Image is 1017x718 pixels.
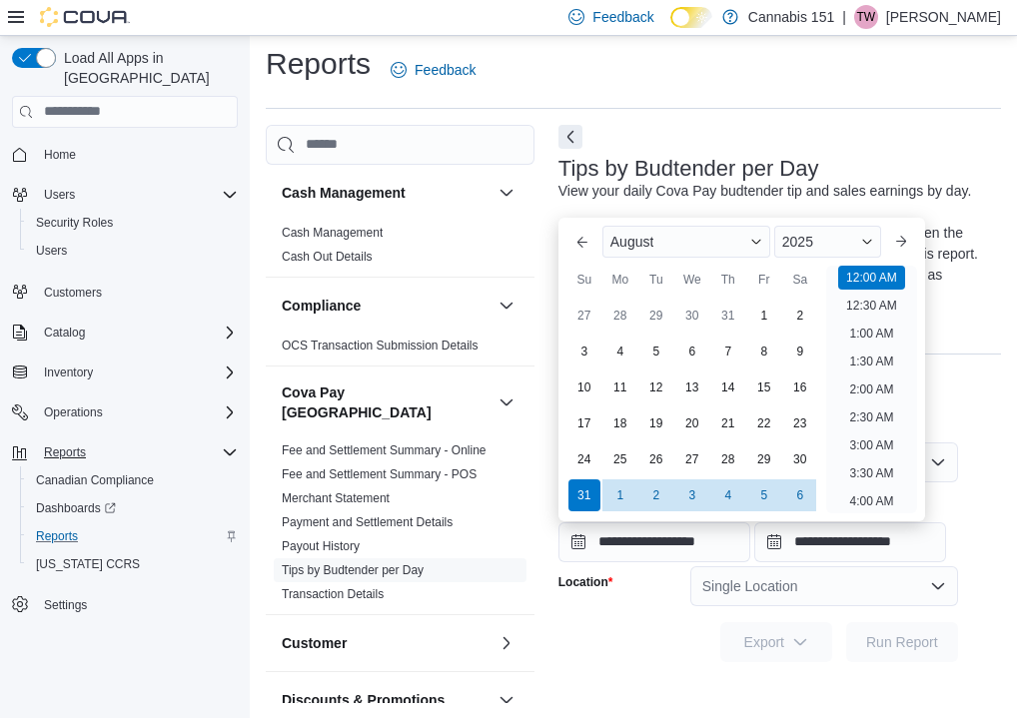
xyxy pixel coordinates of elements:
input: Press the down key to enter a popover containing a calendar. Press the escape key to close the po... [558,522,750,562]
span: Users [44,187,75,203]
div: day-20 [676,407,708,439]
button: Users [36,183,83,207]
p: | [842,5,846,29]
button: Settings [4,590,246,619]
div: day-2 [640,479,672,511]
div: day-13 [676,371,708,403]
div: day-28 [604,300,636,332]
div: day-31 [568,479,600,511]
div: Sa [784,264,816,296]
a: Home [36,143,84,167]
span: [US_STATE] CCRS [36,556,140,572]
button: Cash Management [495,181,518,205]
span: Settings [44,597,87,613]
div: Button. Open the year selector. 2025 is currently selected. [774,226,881,258]
span: Settings [36,592,238,617]
a: Merchant Statement [282,491,390,505]
button: Users [4,181,246,209]
h3: Tips by Budtender per Day [558,157,819,181]
div: day-14 [712,371,744,403]
a: OCS Transaction Submission Details [282,339,479,353]
div: day-4 [604,336,636,367]
span: Operations [36,400,238,424]
div: day-31 [712,300,744,332]
span: Inventory [36,360,238,384]
a: Reports [28,524,86,548]
button: Cova Pay [GEOGRAPHIC_DATA] [495,390,518,414]
button: Discounts & Promotions [282,690,491,710]
input: Press the down key to open a popover containing a calendar. [754,522,946,562]
a: Customers [36,281,110,305]
button: Inventory [4,359,246,386]
a: Settings [36,593,95,617]
span: Operations [44,404,103,420]
button: Open list of options [930,578,946,594]
button: Compliance [495,294,518,318]
div: View your daily Cova Pay budtender tip and sales earnings by day. : The user logged into Cova app... [558,181,991,307]
div: day-1 [604,479,636,511]
button: Cova Pay [GEOGRAPHIC_DATA] [282,382,491,422]
div: day-23 [784,407,816,439]
span: Dashboards [28,496,238,520]
span: Reports [36,440,238,464]
div: day-2 [784,300,816,332]
h3: Compliance [282,296,361,316]
a: Feedback [383,50,484,90]
button: Cash Management [282,183,491,203]
label: Location [558,574,613,590]
div: day-19 [640,407,672,439]
div: day-1 [748,300,780,332]
a: Fee and Settlement Summary - Online [282,443,487,457]
div: day-27 [676,443,708,475]
button: Operations [4,398,246,426]
span: Users [36,243,67,259]
span: Reports [28,524,238,548]
button: Security Roles [20,209,246,237]
div: day-29 [640,300,672,332]
a: Payout History [282,539,360,553]
li: 1:00 AM [841,322,901,346]
button: [US_STATE] CCRS [20,550,246,578]
button: Customer [282,633,491,653]
div: day-16 [784,371,816,403]
div: day-6 [676,336,708,367]
li: 1:30 AM [841,350,901,373]
button: Previous Month [566,226,598,258]
div: day-25 [604,443,636,475]
div: Mo [604,264,636,296]
div: day-26 [640,443,672,475]
span: Washington CCRS [28,552,238,576]
div: day-30 [784,443,816,475]
div: Su [568,264,600,296]
button: Discounts & Promotions [495,688,518,712]
span: TW [857,5,876,29]
span: Feedback [592,7,653,27]
span: 2025 [782,234,813,250]
a: Payment and Settlement Details [282,515,453,529]
div: day-6 [784,479,816,511]
span: Customers [36,279,238,304]
div: Cash Management [266,221,534,277]
div: day-10 [568,371,600,403]
a: Cash Management [282,226,383,240]
span: Home [36,142,238,167]
span: Dark Mode [670,28,671,29]
button: Run Report [846,622,958,662]
button: Export [720,622,832,662]
span: Users [28,239,238,263]
div: day-9 [784,336,816,367]
input: Dark Mode [670,7,712,28]
h3: Customer [282,633,347,653]
a: Transaction Details [282,587,384,601]
div: day-5 [640,336,672,367]
a: Users [28,239,75,263]
button: Home [4,140,246,169]
span: Customers [44,285,102,301]
button: Inventory [36,360,101,384]
button: Canadian Compliance [20,466,246,494]
div: day-29 [748,443,780,475]
span: Canadian Compliance [36,472,154,488]
div: day-22 [748,407,780,439]
li: 12:30 AM [838,294,905,318]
